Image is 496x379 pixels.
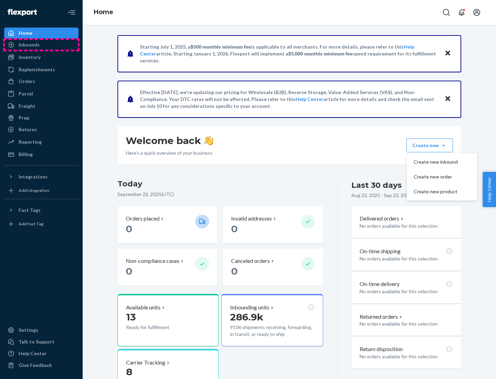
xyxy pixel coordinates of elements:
[65,6,79,19] button: Close Navigation
[126,257,179,265] p: Non-compliance cases
[408,155,476,170] button: Create new inbound
[223,206,323,243] button: Invalid addresses 0
[19,54,41,61] div: Inventory
[360,313,403,321] button: Returned orders
[351,180,402,191] div: Last 30 days
[351,192,424,199] p: Aug 23, 2025 - Sep 22, 2025 ( UTC )
[19,173,48,180] div: Integrations
[360,223,453,229] p: No orders available for this selection
[19,338,54,345] div: Talk to Support
[126,366,132,378] span: 8
[4,101,79,112] a: Freight
[19,78,35,85] div: Orders
[231,223,238,235] span: 0
[223,249,323,286] button: Canceled orders 0
[360,320,453,327] p: No orders available for this selection
[19,66,55,73] div: Replenishments
[414,174,458,179] span: Create new order
[4,348,79,359] a: Help Center
[126,265,132,277] span: 0
[414,160,458,164] span: Create new inbound
[4,171,79,182] button: Integrations
[230,304,269,311] p: Inbounding units
[360,247,401,255] p: On-time shipping
[360,288,453,295] p: No orders available for this selection
[360,280,400,288] p: On-time delivery
[126,150,214,156] p: Here’s a quick overview of your business
[483,172,496,207] button: Help Center
[360,345,403,353] p: Return disposition
[126,223,132,235] span: 0
[4,88,79,99] a: Parcel
[19,90,33,97] div: Parcel
[360,215,405,223] button: Delivered orders
[4,185,79,196] a: Add Integration
[140,43,438,64] p: Starting July 1, 2025, a is applicable to all merchants. For more details, please refer to this a...
[19,187,49,193] div: Add Integration
[126,215,159,223] p: Orders placed
[19,30,32,37] div: Home
[4,205,79,216] button: Fast Tags
[19,139,42,145] div: Reporting
[296,96,323,102] a: Help Center
[4,28,79,39] a: Home
[470,6,484,19] button: Open account menu
[117,178,323,189] h3: Today
[126,134,214,147] h1: Welcome back
[4,218,79,229] a: Add Fast Tag
[19,103,35,110] div: Freight
[230,324,314,338] p: 9106 shipments receiving, forwarding, in transit, or ready to ship
[414,189,458,194] span: Create new product
[126,311,136,323] span: 13
[288,51,353,57] span: $5,000 monthly minimum fee
[406,139,453,152] button: Create newCreate new inboundCreate new orderCreate new product
[4,52,79,63] a: Inventory
[117,191,323,198] p: September 22, 2025 ( UTC )
[19,114,29,121] div: Prep
[19,221,43,227] div: Add Fast Tag
[231,215,272,223] p: Invalid addresses
[408,170,476,184] button: Create new order
[19,151,33,158] div: Billing
[221,294,323,346] button: Inbounding units286.9k9106 shipments receiving, forwarding, in transit, or ready to ship
[440,6,453,19] button: Open Search Box
[190,44,251,50] span: $500 monthly minimum fee
[19,41,40,48] div: Inbounds
[231,257,270,265] p: Canceled orders
[126,359,165,367] p: Carrier Tracking
[4,112,79,123] a: Prep
[126,324,190,331] p: Ready for fulfillment
[19,327,38,334] div: Settings
[231,265,238,277] span: 0
[126,304,161,311] p: Available units
[4,124,79,135] a: Returns
[455,6,468,19] button: Open notifications
[19,350,46,357] div: Help Center
[140,89,438,110] p: Effective [DATE], we're updating our pricing for Wholesale (B2B), Reserve Storage, Value-Added Se...
[443,94,452,104] button: Close
[204,136,214,145] img: hand-wave emoji
[4,64,79,75] a: Replenishments
[4,136,79,147] a: Reporting
[19,126,37,133] div: Returns
[4,39,79,50] a: Inbounds
[4,360,79,371] button: Give Feedback
[360,353,453,360] p: No orders available for this selection
[8,9,37,16] img: Flexport logo
[88,2,119,22] ol: breadcrumbs
[94,8,113,16] a: Home
[117,249,217,286] button: Non-compliance cases 0
[360,255,453,262] p: No orders available for this selection
[19,207,41,214] div: Fast Tags
[443,49,452,59] button: Close
[117,206,217,243] button: Orders placed 0
[4,325,79,336] a: Settings
[408,184,476,199] button: Create new product
[4,76,79,87] a: Orders
[19,362,52,369] div: Give Feedback
[230,311,263,323] span: 286.9k
[4,336,79,347] a: Talk to Support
